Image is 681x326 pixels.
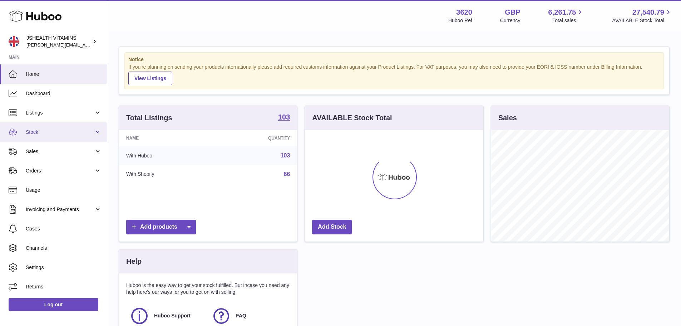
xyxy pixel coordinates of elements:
[505,8,520,17] strong: GBP
[26,283,102,290] span: Returns
[212,306,286,326] a: FAQ
[26,35,91,48] div: JSHEALTH VITAMINS
[26,225,102,232] span: Cases
[236,312,246,319] span: FAQ
[498,113,517,123] h3: Sales
[278,113,290,122] a: 103
[9,298,98,311] a: Log out
[128,72,172,85] a: View Listings
[278,113,290,121] strong: 103
[26,90,102,97] span: Dashboard
[26,206,94,213] span: Invoicing and Payments
[119,165,215,184] td: With Shopify
[632,8,664,17] span: 27,540.79
[26,71,102,78] span: Home
[281,152,290,159] a: 103
[215,130,297,146] th: Quantity
[119,130,215,146] th: Name
[26,264,102,271] span: Settings
[126,113,172,123] h3: Total Listings
[126,257,142,266] h3: Help
[612,8,672,24] a: 27,540.79 AVAILABLE Stock Total
[500,17,520,24] div: Currency
[548,8,576,17] span: 6,261.75
[26,110,94,116] span: Listings
[26,187,102,194] span: Usage
[284,171,290,177] a: 66
[126,220,196,234] a: Add products
[312,220,352,234] a: Add Stock
[128,64,660,85] div: If you're planning on sending your products internationally please add required customs informati...
[126,282,290,296] p: Huboo is the easy way to get your stock fulfilled. But incase you need any help here's our ways f...
[26,148,94,155] span: Sales
[128,56,660,63] strong: Notice
[130,306,204,326] a: Huboo Support
[312,113,392,123] h3: AVAILABLE Stock Total
[26,42,143,48] span: [PERSON_NAME][EMAIL_ADDRESS][DOMAIN_NAME]
[548,8,584,24] a: 6,261.75 Total sales
[26,129,94,136] span: Stock
[154,312,191,319] span: Huboo Support
[119,146,215,165] td: With Huboo
[612,17,672,24] span: AVAILABLE Stock Total
[9,36,19,47] img: francesca@jshealthvitamins.com
[26,167,94,174] span: Orders
[448,17,472,24] div: Huboo Ref
[552,17,584,24] span: Total sales
[456,8,472,17] strong: 3620
[26,245,102,252] span: Channels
